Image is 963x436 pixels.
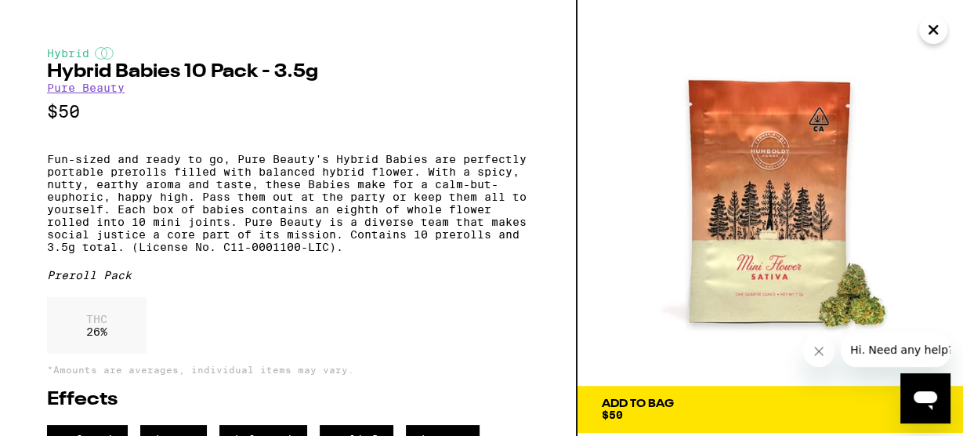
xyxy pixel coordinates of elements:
div: 26 % [47,297,147,354]
div: Preroll Pack [47,269,529,282]
img: hybridColor.svg [95,47,114,60]
h2: Effects [47,391,529,409]
p: $50 [47,102,529,122]
iframe: Button to launch messaging window [900,373,950,423]
p: Fun-sized and ready to go, Pure Beauty's Hybrid Babies are perfectly portable prerolls filled wit... [47,153,529,253]
p: THC [86,313,107,325]
span: $50 [601,409,622,421]
button: Close [919,16,947,44]
p: *Amounts are averages, individual items may vary. [47,365,529,375]
button: Add To Bag$50 [577,386,963,433]
iframe: Close message [803,336,834,367]
span: Hi. Need any help? [9,11,113,24]
div: Add To Bag [601,398,673,409]
a: Pure Beauty [47,82,125,94]
iframe: Message from company [841,332,950,367]
h2: Hybrid Babies 10 Pack - 3.5g [47,63,529,82]
div: Hybrid [47,47,529,60]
